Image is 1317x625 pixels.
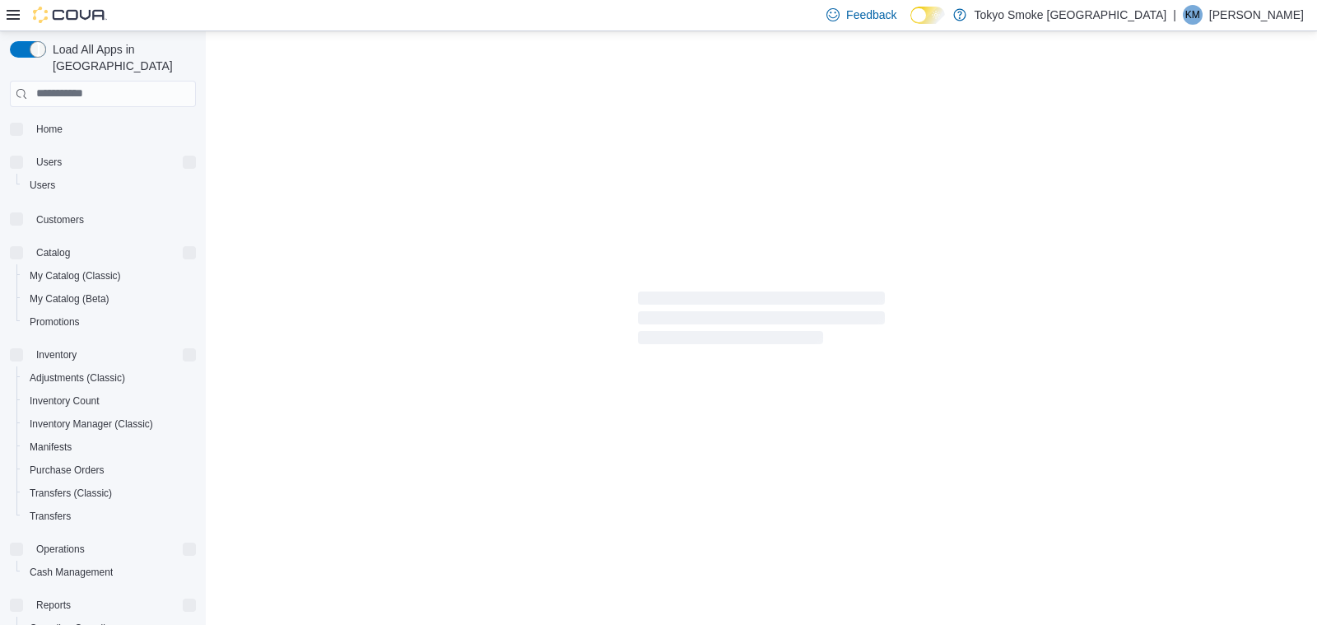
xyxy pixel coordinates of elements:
[30,595,196,615] span: Reports
[23,368,196,388] span: Adjustments (Classic)
[23,562,196,582] span: Cash Management
[23,437,196,457] span: Manifests
[23,391,106,411] a: Inventory Count
[23,289,116,309] a: My Catalog (Beta)
[3,151,202,174] button: Users
[30,566,113,579] span: Cash Management
[30,243,196,263] span: Catalog
[23,289,196,309] span: My Catalog (Beta)
[30,487,112,500] span: Transfers (Classic)
[3,538,202,561] button: Operations
[36,213,84,226] span: Customers
[23,391,196,411] span: Inventory Count
[30,345,196,365] span: Inventory
[23,460,111,480] a: Purchase Orders
[910,7,945,24] input: Dark Mode
[1173,5,1176,25] p: |
[33,7,107,23] img: Cova
[30,119,69,139] a: Home
[16,505,202,528] button: Transfers
[30,417,153,431] span: Inventory Manager (Classic)
[46,41,196,74] span: Load All Apps in [GEOGRAPHIC_DATA]
[1209,5,1304,25] p: [PERSON_NAME]
[23,414,196,434] span: Inventory Manager (Classic)
[23,460,196,480] span: Purchase Orders
[30,243,77,263] button: Catalog
[16,287,202,310] button: My Catalog (Beta)
[16,482,202,505] button: Transfers (Classic)
[23,312,86,332] a: Promotions
[16,413,202,436] button: Inventory Manager (Classic)
[36,348,77,361] span: Inventory
[36,156,62,169] span: Users
[30,269,121,282] span: My Catalog (Classic)
[23,437,78,457] a: Manifests
[36,543,85,556] span: Operations
[16,310,202,333] button: Promotions
[23,368,132,388] a: Adjustments (Classic)
[16,174,202,197] button: Users
[3,594,202,617] button: Reports
[30,210,91,230] a: Customers
[30,179,55,192] span: Users
[1185,5,1200,25] span: KM
[30,394,100,408] span: Inventory Count
[16,264,202,287] button: My Catalog (Classic)
[30,510,71,523] span: Transfers
[16,459,202,482] button: Purchase Orders
[30,539,196,559] span: Operations
[30,595,77,615] button: Reports
[16,436,202,459] button: Manifests
[30,371,125,385] span: Adjustments (Classic)
[3,117,202,141] button: Home
[36,246,70,259] span: Catalog
[23,312,196,332] span: Promotions
[30,292,109,306] span: My Catalog (Beta)
[16,561,202,584] button: Cash Management
[16,366,202,389] button: Adjustments (Classic)
[36,599,71,612] span: Reports
[23,506,196,526] span: Transfers
[23,506,77,526] a: Transfers
[1183,5,1203,25] div: Kory McNabb
[846,7,896,23] span: Feedback
[23,266,128,286] a: My Catalog (Classic)
[3,241,202,264] button: Catalog
[30,119,196,139] span: Home
[30,152,68,172] button: Users
[23,266,196,286] span: My Catalog (Classic)
[36,123,63,136] span: Home
[16,389,202,413] button: Inventory Count
[30,539,91,559] button: Operations
[30,345,83,365] button: Inventory
[975,5,1167,25] p: Tokyo Smoke [GEOGRAPHIC_DATA]
[30,441,72,454] span: Manifests
[30,208,196,229] span: Customers
[3,207,202,231] button: Customers
[23,483,196,503] span: Transfers (Classic)
[3,343,202,366] button: Inventory
[30,152,196,172] span: Users
[638,295,885,347] span: Loading
[910,24,911,25] span: Dark Mode
[30,315,80,329] span: Promotions
[23,562,119,582] a: Cash Management
[23,175,62,195] a: Users
[23,414,160,434] a: Inventory Manager (Classic)
[23,483,119,503] a: Transfers (Classic)
[30,464,105,477] span: Purchase Orders
[23,175,196,195] span: Users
